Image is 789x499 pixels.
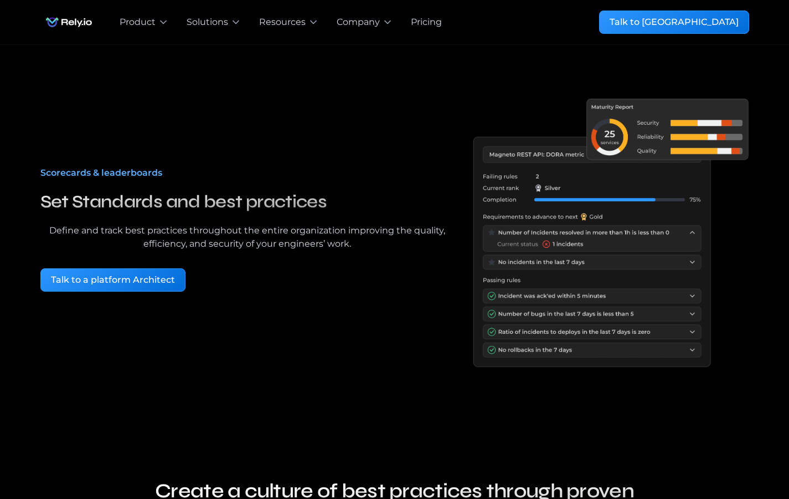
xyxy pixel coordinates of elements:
[411,16,442,29] a: Pricing
[472,98,749,368] a: open lightbox
[40,189,455,215] h3: Set Standards and best practices
[40,166,455,180] div: Scorecards & leaderboards
[259,16,306,29] div: Resources
[599,11,749,34] a: Talk to [GEOGRAPHIC_DATA]
[40,268,185,292] a: Talk to a platform Architect
[40,11,97,33] a: home
[40,224,455,251] div: Define and track best practices throughout the entire organization improving the quality, efficie...
[40,11,97,33] img: Rely.io logo
[120,16,156,29] div: Product
[51,273,175,287] div: Talk to a platform Architect
[187,16,228,29] div: Solutions
[610,16,739,29] div: Talk to [GEOGRAPHIC_DATA]
[337,16,380,29] div: Company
